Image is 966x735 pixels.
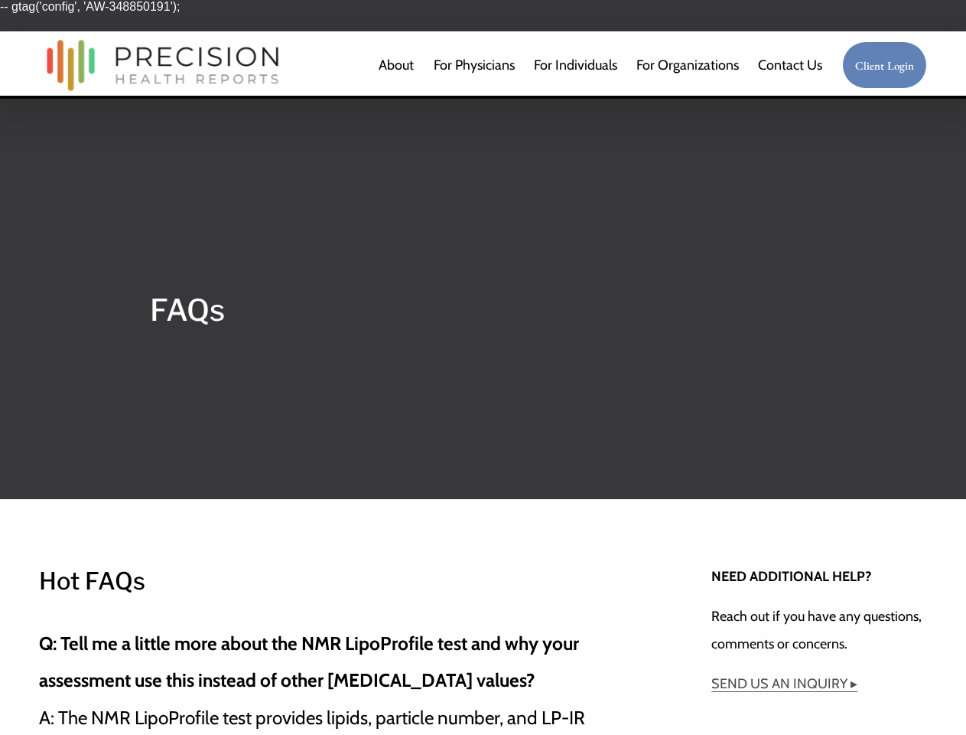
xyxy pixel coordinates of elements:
[150,287,816,335] h2: FAQs
[758,50,822,80] a: Contact Us
[711,675,857,691] a: SEND US AN INQUIRY ▸
[636,51,739,79] span: For Organizations
[39,33,287,98] img: Precision Health Reports
[379,50,414,80] a: About
[711,603,927,658] p: Reach out if you have any questions, comments or concerns.
[534,50,617,80] a: For Individuals
[711,568,871,584] strong: NEED ADDITIONAL HELP?
[39,632,583,692] strong: Q: Tell me a little more about the NMR LipoProfile test and why your assessment use this instead ...
[842,41,928,90] a: Client Login
[636,50,739,80] a: folder dropdown
[434,50,515,80] a: For Physicians
[39,563,629,601] h3: Hot FAQs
